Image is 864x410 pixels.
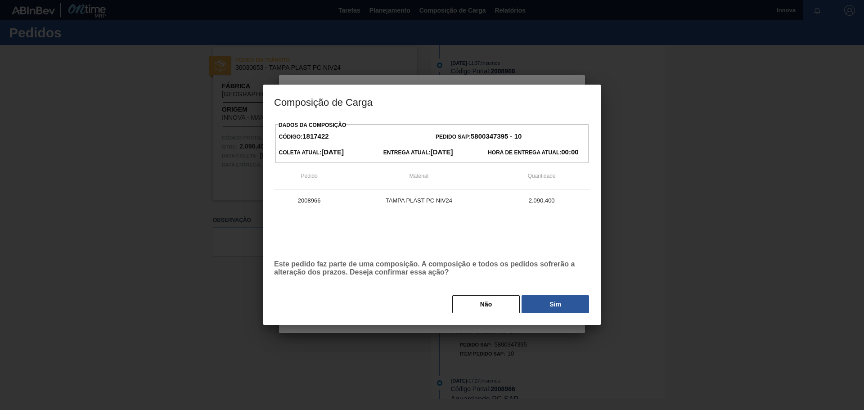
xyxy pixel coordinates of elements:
span: Pedido [301,173,317,179]
strong: 00:00 [561,148,578,156]
span: Código: [279,134,329,140]
strong: 5800347395 - 10 [471,132,522,140]
button: Não [452,295,520,313]
span: Material [409,173,429,179]
span: Quantidade [528,173,556,179]
button: Sim [522,295,589,313]
span: Coleta Atual: [279,149,344,156]
span: Hora de Entrega Atual: [488,149,578,156]
strong: [DATE] [431,148,453,156]
p: Este pedido faz parte de uma composição. A composição e todos os pedidos sofrerão a alteração dos... [274,260,590,276]
td: TAMPA PLAST PC NIV24 [344,189,493,212]
td: 2.090,400 [493,189,590,212]
strong: [DATE] [321,148,344,156]
span: Pedido SAP: [436,134,522,140]
td: 2008966 [274,189,344,212]
strong: 1817422 [302,132,328,140]
label: Dados da Composição [279,122,346,128]
span: Entrega Atual: [383,149,453,156]
h3: Composição de Carga [263,85,601,119]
